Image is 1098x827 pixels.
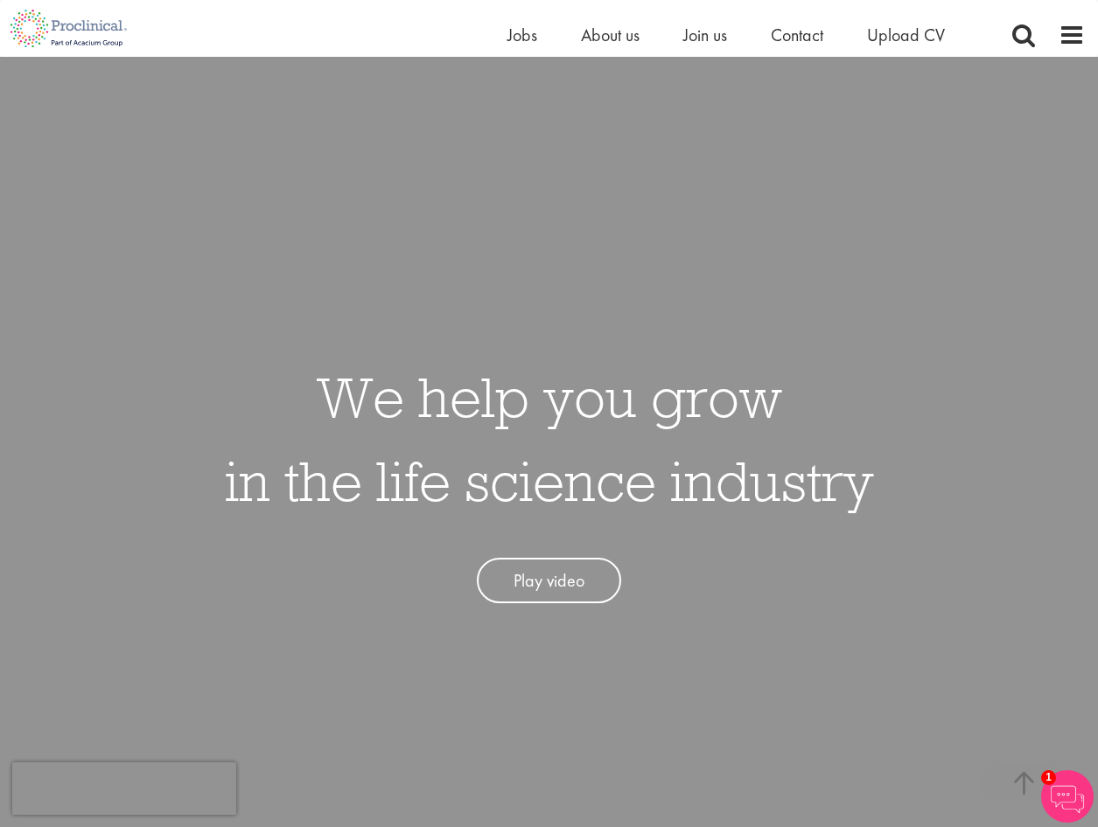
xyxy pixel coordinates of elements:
a: Play video [477,558,621,604]
span: 1 [1041,770,1056,785]
a: Jobs [507,24,537,46]
a: Upload CV [867,24,945,46]
a: Join us [683,24,727,46]
a: About us [581,24,640,46]
a: Contact [771,24,823,46]
img: Chatbot [1041,770,1094,823]
h1: We help you grow in the life science industry [225,355,874,523]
